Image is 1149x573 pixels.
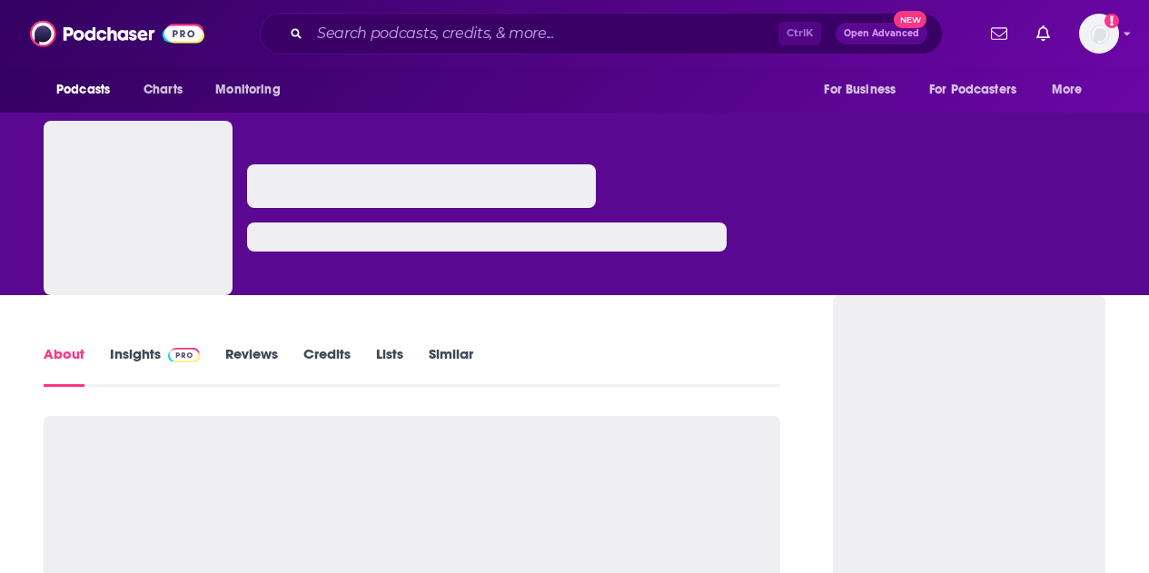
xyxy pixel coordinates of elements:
button: Show profile menu [1079,14,1119,54]
a: Show notifications dropdown [984,18,1015,49]
span: More [1052,77,1083,103]
span: Ctrl K [778,22,821,45]
span: Monitoring [215,77,280,103]
a: About [44,345,84,387]
button: Open AdvancedNew [836,23,927,44]
span: For Business [824,77,896,103]
a: Show notifications dropdown [1029,18,1057,49]
a: Credits [303,345,351,387]
a: Similar [429,345,473,387]
img: Podchaser - Follow, Share and Rate Podcasts [30,16,204,51]
span: Open Advanced [844,29,919,38]
span: Podcasts [56,77,110,103]
button: open menu [1039,73,1105,107]
span: For Podcasters [929,77,1016,103]
div: Search podcasts, credits, & more... [260,13,943,54]
span: New [894,11,926,28]
button: open menu [44,73,134,107]
span: Charts [144,77,183,103]
button: open menu [203,73,303,107]
img: Podchaser Pro [168,348,200,362]
span: Logged in as BrunswickDigital [1079,14,1119,54]
a: Charts [132,73,193,107]
input: Search podcasts, credits, & more... [310,19,778,48]
button: open menu [811,73,918,107]
a: Lists [376,345,403,387]
a: InsightsPodchaser Pro [110,345,200,387]
svg: Add a profile image [1104,14,1119,28]
img: User Profile [1079,14,1119,54]
a: Reviews [225,345,278,387]
button: open menu [917,73,1043,107]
